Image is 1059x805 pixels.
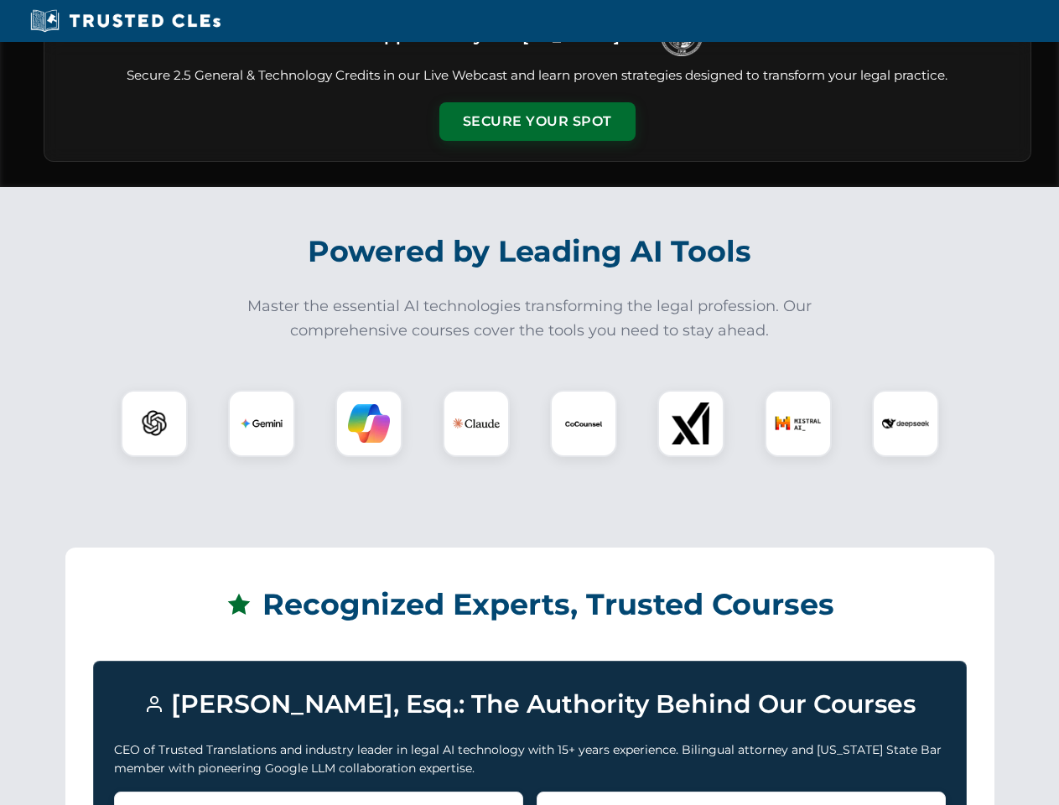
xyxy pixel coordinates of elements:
[670,402,712,444] img: xAI Logo
[775,400,822,447] img: Mistral AI Logo
[236,294,823,343] p: Master the essential AI technologies transforming the legal profession. Our comprehensive courses...
[114,682,946,727] h3: [PERSON_NAME], Esq.: The Authority Behind Our Courses
[443,390,510,457] div: Claude
[657,390,724,457] div: xAI
[121,390,188,457] div: ChatGPT
[114,740,946,778] p: CEO of Trusted Translations and industry leader in legal AI technology with 15+ years experience....
[228,390,295,457] div: Gemini
[439,102,636,141] button: Secure Your Spot
[335,390,402,457] div: Copilot
[93,575,967,634] h2: Recognized Experts, Trusted Courses
[563,402,605,444] img: CoCounsel Logo
[765,390,832,457] div: Mistral AI
[25,8,226,34] img: Trusted CLEs
[130,399,179,448] img: ChatGPT Logo
[65,222,994,281] h2: Powered by Leading AI Tools
[241,402,283,444] img: Gemini Logo
[348,402,390,444] img: Copilot Logo
[453,400,500,447] img: Claude Logo
[872,390,939,457] div: DeepSeek
[882,400,929,447] img: DeepSeek Logo
[550,390,617,457] div: CoCounsel
[65,66,1010,86] p: Secure 2.5 General & Technology Credits in our Live Webcast and learn proven strategies designed ...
